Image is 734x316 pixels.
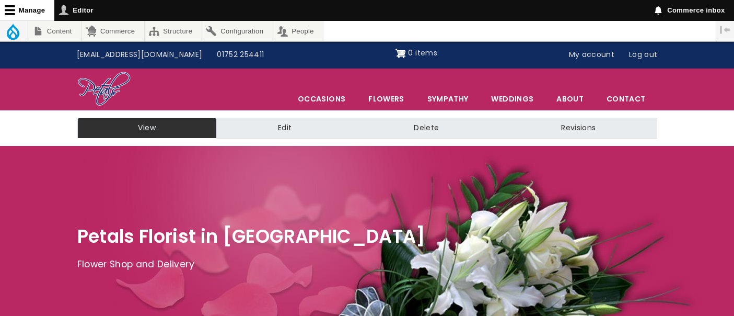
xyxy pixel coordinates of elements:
[500,118,657,139] a: Revisions
[395,45,406,62] img: Shopping cart
[287,88,356,110] span: Occasions
[77,71,131,108] img: Home
[28,21,81,41] a: Content
[416,88,480,110] a: Sympathy
[209,45,271,65] a: 01752 254411
[77,257,657,273] p: Flower Shop and Delivery
[596,88,656,110] a: Contact
[408,48,437,58] span: 0 items
[81,21,144,41] a: Commerce
[77,223,426,249] span: Petals Florist in [GEOGRAPHIC_DATA]
[273,21,323,41] a: People
[545,88,595,110] a: About
[145,21,202,41] a: Structure
[622,45,665,65] a: Log out
[69,45,210,65] a: [EMAIL_ADDRESS][DOMAIN_NAME]
[77,118,217,139] a: View
[357,88,415,110] a: Flowers
[353,118,500,139] a: Delete
[395,45,437,62] a: Shopping cart 0 items
[716,21,734,39] button: Vertical orientation
[217,118,353,139] a: Edit
[69,118,665,139] nav: Tabs
[202,21,273,41] a: Configuration
[562,45,622,65] a: My account
[480,88,544,110] span: Weddings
